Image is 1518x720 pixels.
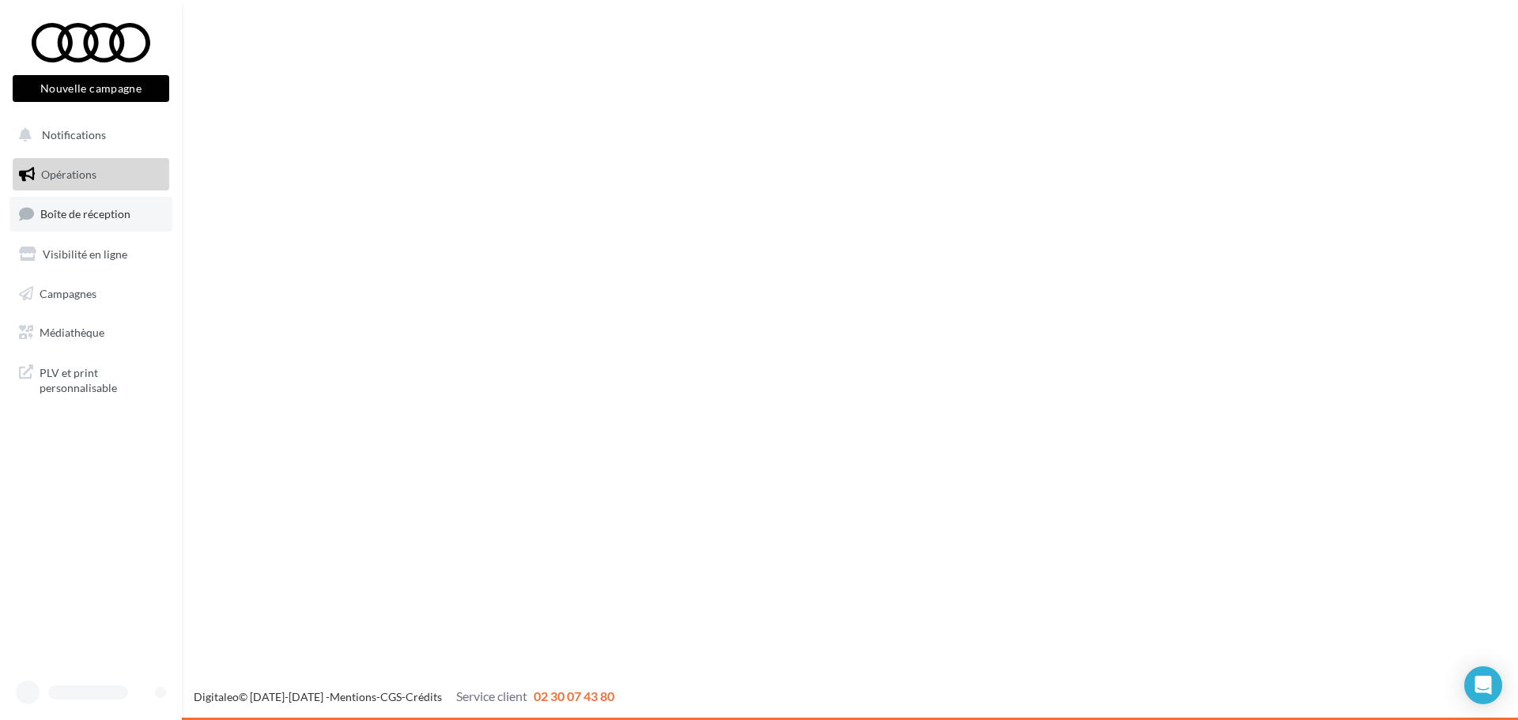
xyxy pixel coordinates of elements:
span: © [DATE]-[DATE] - - - [194,690,614,703]
a: Campagnes [9,277,172,311]
a: Médiathèque [9,316,172,349]
span: Visibilité en ligne [43,247,127,261]
span: Opérations [41,168,96,181]
span: PLV et print personnalisable [40,362,163,396]
button: Nouvelle campagne [13,75,169,102]
a: Boîte de réception [9,197,172,231]
a: Crédits [406,690,442,703]
span: Service client [456,688,527,703]
a: Visibilité en ligne [9,238,172,271]
span: 02 30 07 43 80 [534,688,614,703]
div: Open Intercom Messenger [1464,666,1502,704]
span: Notifications [42,128,106,141]
a: Opérations [9,158,172,191]
a: Mentions [330,690,376,703]
a: Digitaleo [194,690,239,703]
a: CGS [380,690,402,703]
button: Notifications [9,119,166,152]
a: PLV et print personnalisable [9,356,172,402]
span: Médiathèque [40,326,104,339]
span: Campagnes [40,286,96,300]
span: Boîte de réception [40,207,130,221]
